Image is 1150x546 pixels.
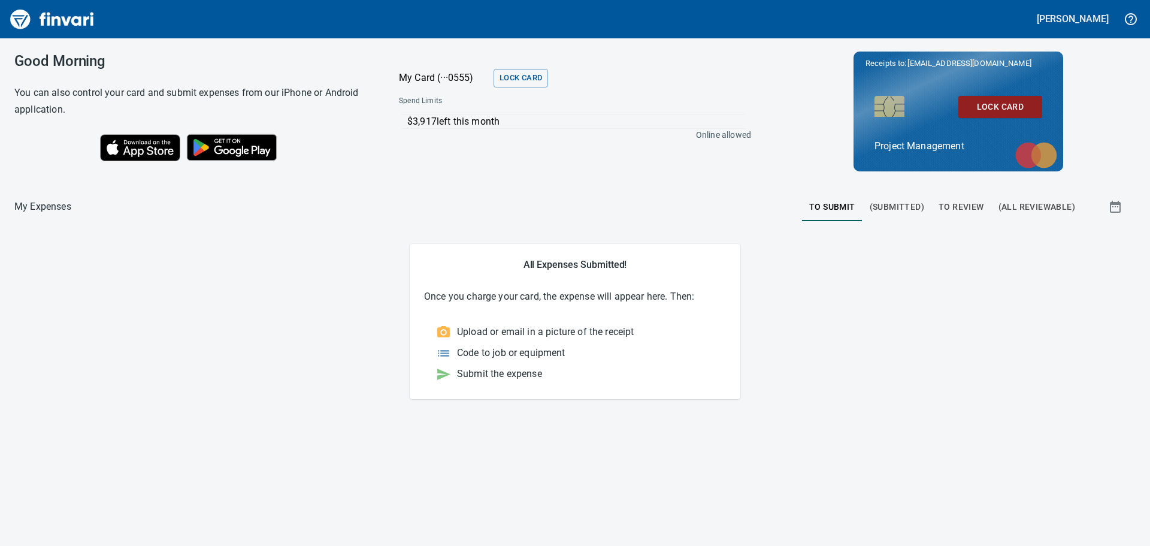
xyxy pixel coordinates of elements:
[1034,10,1112,28] button: [PERSON_NAME]
[100,134,180,161] img: Download on the App Store
[939,200,984,215] span: To Review
[1037,13,1109,25] h5: [PERSON_NAME]
[424,258,726,271] h5: All Expenses Submitted!
[407,114,745,129] p: $3,917 left this month
[14,53,369,70] h3: Good Morning
[494,69,548,88] button: Lock Card
[906,58,1032,69] span: [EMAIL_ADDRESS][DOMAIN_NAME]
[500,71,542,85] span: Lock Card
[14,200,71,214] p: My Expenses
[457,346,565,360] p: Code to job or equipment
[874,139,1042,153] p: Project Management
[1009,136,1063,174] img: mastercard.svg
[457,367,542,381] p: Submit the expense
[424,289,726,304] p: Once you charge your card, the expense will appear here. Then:
[14,200,71,214] nav: breadcrumb
[389,129,751,141] p: Online allowed
[399,95,595,107] span: Spend Limits
[865,58,1051,70] p: Receipts to:
[809,200,855,215] span: To Submit
[968,99,1033,114] span: Lock Card
[457,325,634,339] p: Upload or email in a picture of the receipt
[399,71,489,85] p: My Card (···0555)
[958,96,1042,118] button: Lock Card
[998,200,1075,215] span: (All Reviewable)
[14,85,369,118] h6: You can also control your card and submit expenses from our iPhone or Android application.
[180,128,283,167] img: Get it on Google Play
[870,200,924,215] span: (Submitted)
[7,5,97,34] img: Finvari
